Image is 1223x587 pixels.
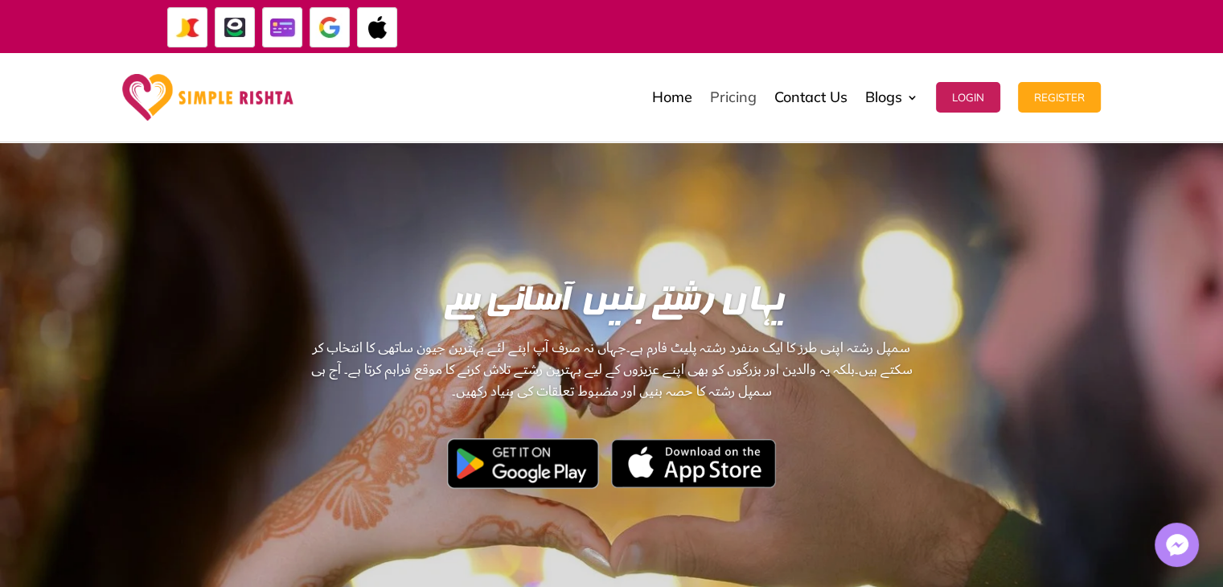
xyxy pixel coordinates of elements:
: سمپل رشتہ اپنی طرز کا ایک منفرد رشتہ پلیٹ فارم ہے۔جہاں نہ صرف آپ اپنے لئے بہترین جیون ساتھی کا ان... [309,337,914,495]
button: Register [1018,82,1101,113]
a: Login [936,57,1000,138]
a: Home [652,57,692,138]
a: Contact Us [774,57,847,138]
a: Register [1018,57,1101,138]
img: Google Play [447,438,599,488]
img: Messenger [1161,529,1193,561]
h1: یہاں رشتے بنیں آسانی سے [309,285,914,329]
a: Pricing [710,57,757,138]
a: Blogs [865,57,918,138]
button: Login [936,82,1000,113]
